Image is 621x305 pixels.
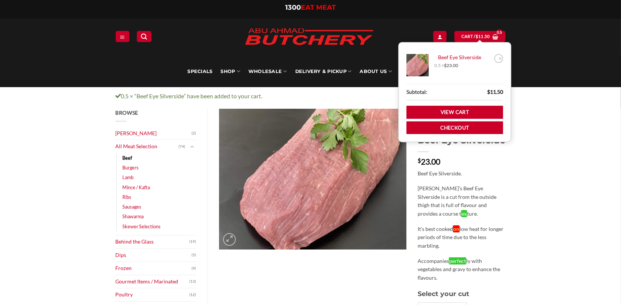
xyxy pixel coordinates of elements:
span: (9) [192,263,196,274]
span: Cart / [461,33,490,40]
a: Ribs [122,192,131,202]
span: $ [487,89,490,95]
a: Dips [115,249,192,262]
p: [PERSON_NAME]’s Beef Eye Silverside is a cut from the outside thigh that is full of flavour and p... [418,184,506,218]
strong: Subtotal: [406,88,427,96]
a: View cart [406,106,503,119]
a: Behind the Glass [115,235,190,248]
a: Delivery & Pickup [295,56,352,87]
a: Frozen [115,262,192,275]
a: Skewer Selections [122,222,161,231]
a: Gourmet Items / Marinated [115,275,190,288]
span: $ [444,63,447,68]
button: Toggle [187,143,196,151]
span: (13) [190,276,196,287]
p: Accompanies ly with vegetables and gravy to enhance the flavours. [418,257,506,282]
a: Beef Eye Silverside [434,54,492,61]
a: Beef [122,153,132,163]
a: About Us [360,56,392,87]
a: [PERSON_NAME] [115,127,192,140]
span: $ [418,158,421,163]
a: Search [137,31,151,42]
div: 0.5 × “Beef Eye Silverside” have been added to your cart. [110,92,511,101]
bdi: 23.00 [444,63,458,68]
p: It’s best cooked low heat for longer periods of time due to the less marbling. [418,225,506,250]
a: Checkout [406,121,503,134]
em: perfect [449,257,466,264]
em: on [453,225,460,232]
a: SHOP [221,56,240,87]
a: Remove Beef Eye Silverside from cart [494,54,503,63]
span: Browse [115,109,138,116]
a: View cart [454,31,505,42]
bdi: 23.00 [418,157,440,166]
span: Select your cut [418,290,469,298]
a: Shawarma [122,212,144,221]
span: (19) [190,236,196,247]
bdi: 11.50 [476,34,490,39]
span: 1300 [285,3,301,12]
img: Abu Ahmad Butchery [238,23,380,51]
span: 0.5 × [434,63,458,69]
em: ex [461,210,467,217]
a: Menu [116,31,129,42]
a: Lamb [122,172,133,182]
a: Login [433,31,447,42]
bdi: 11.50 [487,89,503,95]
span: EAT MEAT [301,3,336,12]
p: Beef Eye Silverside. [418,169,506,178]
span: $ [476,33,478,40]
span: (12) [190,289,196,301]
img: Beef Eye Silverside [219,109,406,250]
a: Specials [187,56,212,87]
a: Zoom [223,233,236,246]
a: Poultry [115,288,190,301]
a: All Meat Selection [115,140,179,153]
a: Wholesale [248,56,287,87]
a: 1300EAT MEAT [285,3,336,12]
span: (5) [192,250,196,261]
a: Mince / Kafta [122,182,150,192]
a: Burgers [122,163,139,172]
span: (2) [192,128,196,139]
span: (74) [179,141,186,152]
a: Sausages [122,202,141,212]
